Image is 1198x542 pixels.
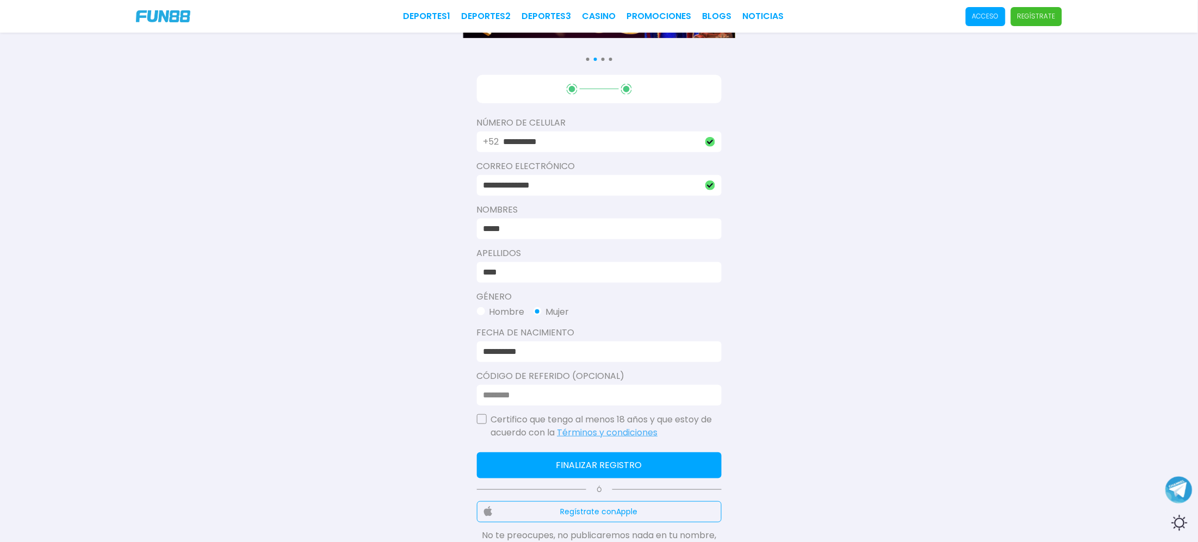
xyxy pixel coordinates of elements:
div: Switch theme [1165,509,1193,537]
p: Regístrate [1017,11,1056,21]
label: Código de Referido (Opcional) [477,370,722,383]
a: Deportes2 [462,10,511,23]
button: Finalizar registro [477,452,722,478]
button: Join telegram channel [1165,476,1193,504]
a: Términos y condiciones [557,426,658,439]
button: Regístrate conApple [477,501,722,522]
label: Fecha de Nacimiento [477,326,722,339]
a: Deportes3 [522,10,572,23]
a: NOTICIAS [743,10,784,23]
button: Mujer [533,306,569,319]
label: Correo electrónico [477,160,722,173]
img: Company Logo [136,10,190,22]
p: Certifico que tengo al menos 18 años y que estoy de acuerdo con la [491,413,722,439]
button: Hombre [477,306,525,319]
a: Promociones [627,10,692,23]
a: CASINO [582,10,616,23]
a: Deportes1 [404,10,451,23]
p: +52 [483,135,499,148]
label: Apellidos [477,247,722,260]
label: Número De Celular [477,116,722,129]
p: Ó [477,485,722,495]
label: Nombres [477,203,722,216]
p: Acceso [972,11,999,21]
label: Género [477,290,722,303]
a: BLOGS [703,10,732,23]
